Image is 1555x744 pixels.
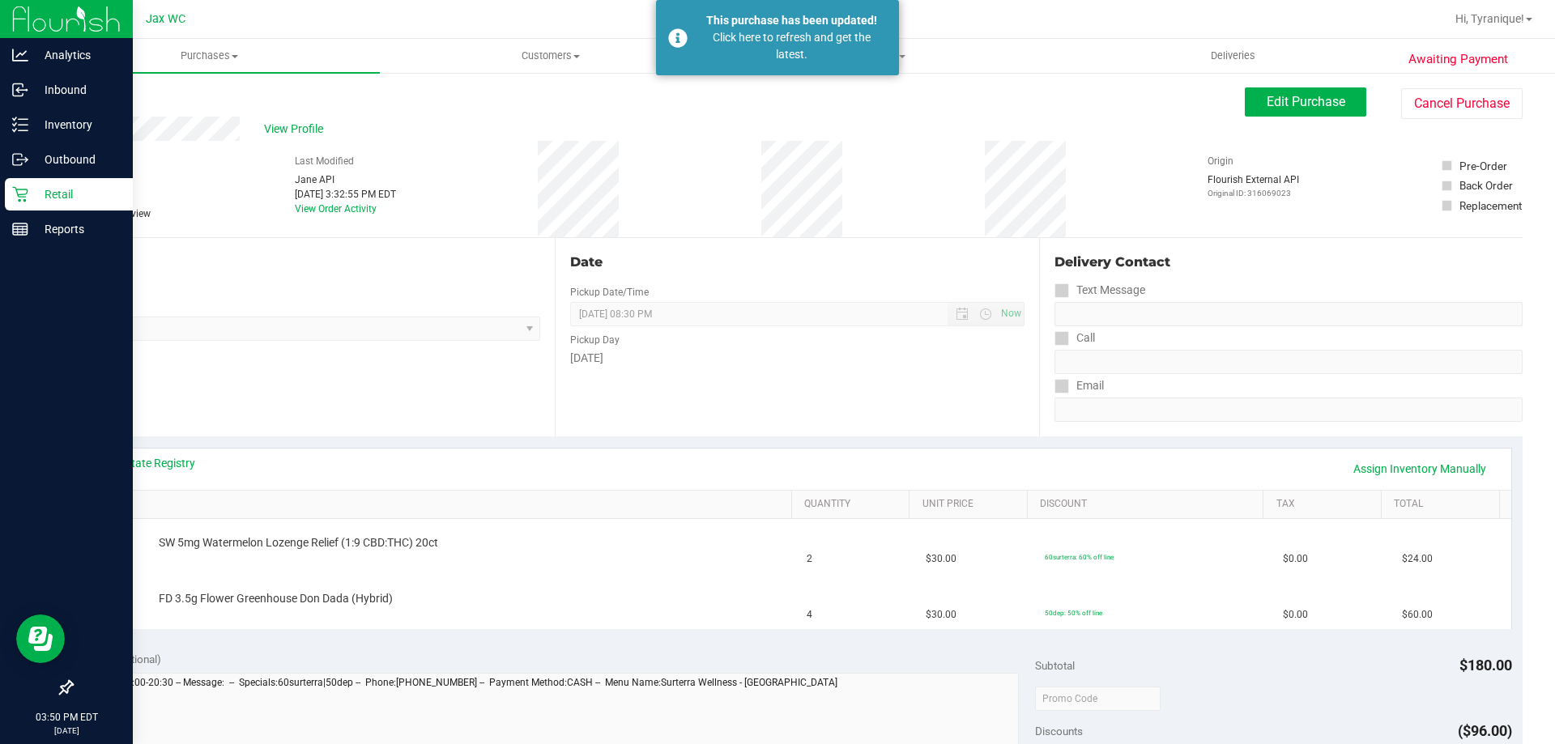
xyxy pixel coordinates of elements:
[28,219,126,239] p: Reports
[804,498,903,511] a: Quantity
[7,725,126,737] p: [DATE]
[807,551,812,567] span: 2
[1035,659,1075,672] span: Subtotal
[28,115,126,134] p: Inventory
[1459,198,1522,214] div: Replacement
[1063,39,1404,73] a: Deliveries
[1283,551,1308,567] span: $0.00
[264,121,329,138] span: View Profile
[39,49,380,63] span: Purchases
[1402,607,1433,623] span: $60.00
[28,45,126,65] p: Analytics
[16,614,65,663] iframe: Resource center
[12,186,28,202] inline-svg: Retail
[922,498,1021,511] a: Unit Price
[1208,187,1299,199] p: Original ID: 316069023
[1343,455,1497,483] a: Assign Inventory Manually
[28,150,126,169] p: Outbound
[570,333,620,347] label: Pickup Day
[1040,498,1257,511] a: Discount
[926,607,956,623] span: $30.00
[98,455,195,471] a: View State Registry
[1245,87,1366,117] button: Edit Purchase
[1459,177,1513,193] div: Back Order
[1459,657,1512,674] span: $180.00
[39,39,380,73] a: Purchases
[380,39,721,73] a: Customers
[96,498,785,511] a: SKU
[1401,88,1523,119] button: Cancel Purchase
[12,82,28,98] inline-svg: Inbound
[295,187,396,202] div: [DATE] 3:32:55 PM EDT
[28,80,126,100] p: Inbound
[1045,553,1114,561] span: 60surterra: 60% off line
[295,172,396,187] div: Jane API
[1408,50,1508,69] span: Awaiting Payment
[570,285,649,300] label: Pickup Date/Time
[697,12,887,29] div: This purchase has been updated!
[295,203,377,215] a: View Order Activity
[1054,374,1104,398] label: Email
[146,12,185,26] span: Jax WC
[1054,278,1145,302] label: Text Message
[1394,498,1493,511] a: Total
[7,710,126,725] p: 03:50 PM EDT
[1054,326,1095,350] label: Call
[926,551,956,567] span: $30.00
[570,350,1024,367] div: [DATE]
[12,221,28,237] inline-svg: Reports
[28,185,126,204] p: Retail
[12,117,28,133] inline-svg: Inventory
[1035,687,1161,711] input: Promo Code
[12,47,28,63] inline-svg: Analytics
[159,591,393,606] span: FD 3.5g Flower Greenhouse Don Dada (Hybrid)
[570,253,1024,272] div: Date
[1054,302,1523,326] input: Format: (999) 999-9999
[1054,350,1523,374] input: Format: (999) 999-9999
[697,29,887,63] div: Click here to refresh and get the latest.
[1455,12,1524,25] span: Hi, Tyranique!
[807,607,812,623] span: 4
[12,151,28,168] inline-svg: Outbound
[381,49,720,63] span: Customers
[1054,253,1523,272] div: Delivery Contact
[295,154,354,168] label: Last Modified
[1458,722,1512,739] span: ($96.00)
[1267,94,1345,109] span: Edit Purchase
[1283,607,1308,623] span: $0.00
[1208,154,1233,168] label: Origin
[1208,172,1299,199] div: Flourish External API
[1276,498,1375,511] a: Tax
[159,535,438,551] span: SW 5mg Watermelon Lozenge Relief (1:9 CBD:THC) 20ct
[1402,551,1433,567] span: $24.00
[1189,49,1277,63] span: Deliveries
[71,253,540,272] div: Location
[1045,609,1102,617] span: 50dep: 50% off line
[1459,158,1507,174] div: Pre-Order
